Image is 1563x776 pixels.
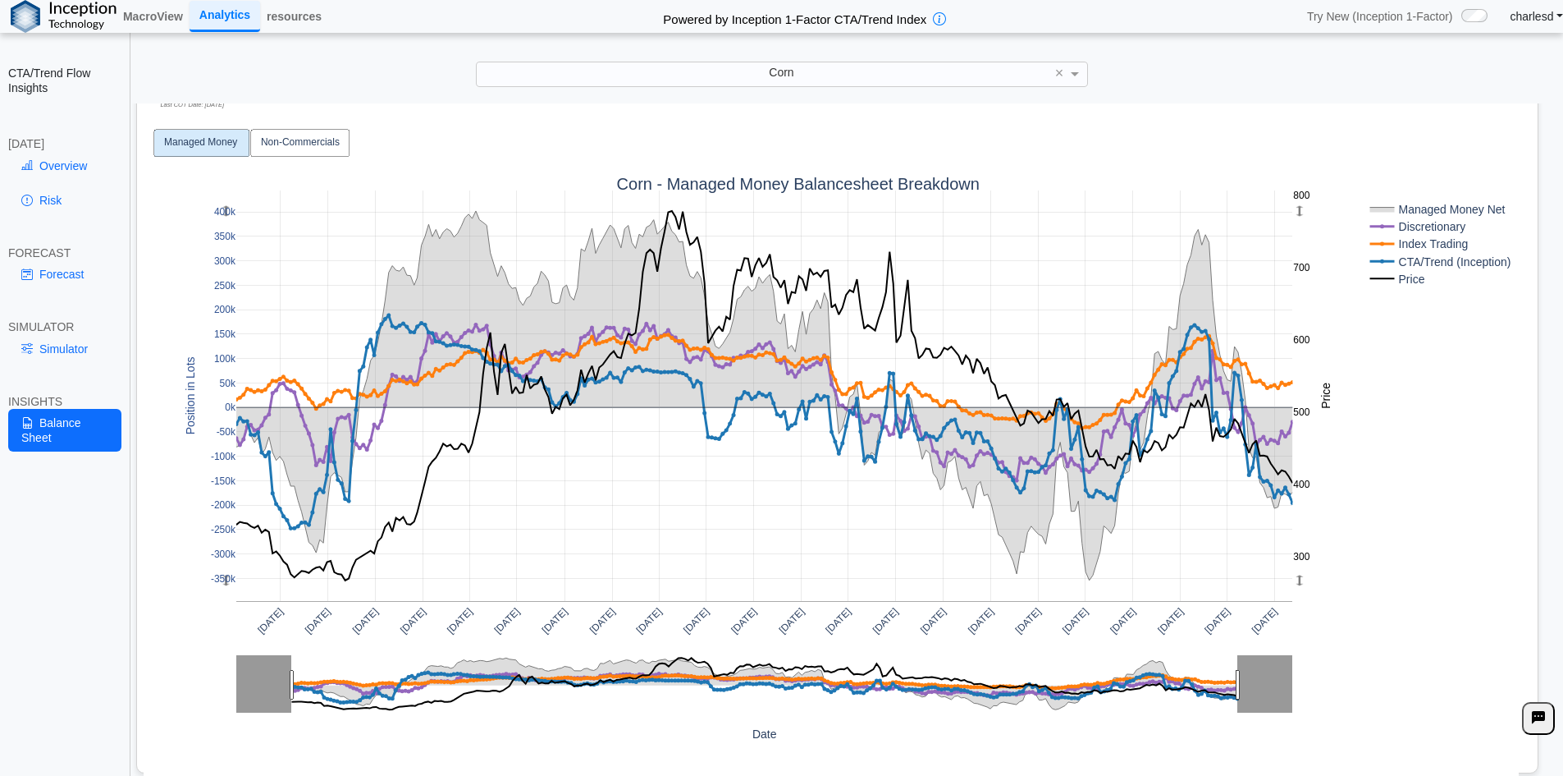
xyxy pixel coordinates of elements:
text: Non-Commercials [261,136,340,148]
i: Last COT Date: [DATE] [160,101,224,108]
a: Forecast [8,260,121,288]
span: Try New (Inception 1-Factor) [1307,9,1453,24]
a: Balance Sheet [8,409,121,452]
a: resources [260,2,328,30]
h2: Powered by Inception 1-Factor CTA/Trend Index [656,5,933,28]
a: Overview [8,152,121,180]
div: SIMULATOR [8,319,121,334]
span: × [1055,66,1064,80]
span: Clear value [1053,62,1067,85]
div: FORECAST [8,246,121,260]
h2: CTA/Trend Flow Insights [8,66,121,95]
div: [DATE] [8,136,121,151]
span: Corn [769,66,793,79]
text: Managed Money [164,136,237,148]
a: MacroView [117,2,190,30]
div: INSIGHTS [8,394,121,409]
a: Simulator [8,335,121,363]
a: Analytics [190,1,260,31]
a: Risk [8,186,121,214]
a: charlesd [1510,9,1563,24]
